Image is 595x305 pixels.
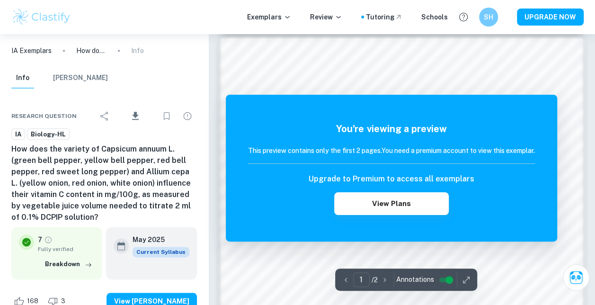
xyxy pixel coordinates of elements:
button: [PERSON_NAME] [53,68,108,89]
div: Report issue [178,107,197,126]
div: Bookmark [157,107,176,126]
span: Research question [11,112,77,120]
h6: This preview contains only the first 2 pages. You need a premium account to view this exemplar. [248,145,535,156]
a: IA Exemplars [11,45,52,56]
p: Exemplars [247,12,291,22]
h6: SH [483,12,494,22]
button: Breakdown [43,257,95,271]
a: Grade fully verified [44,235,53,244]
span: Fully verified [38,245,95,253]
a: Biology-HL [27,128,70,140]
div: This exemplar is based on the current syllabus. Feel free to refer to it for inspiration/ideas wh... [133,247,189,257]
div: Share [95,107,114,126]
span: Annotations [396,275,434,285]
div: Download [116,104,155,128]
span: Biology-HL [27,130,69,139]
h6: Upgrade to Premium to access all exemplars [309,173,474,185]
button: UPGRADE NOW [517,9,584,26]
span: IA [12,130,25,139]
a: Tutoring [366,12,402,22]
span: Current Syllabus [133,247,189,257]
button: View Plans [334,192,449,215]
h5: You're viewing a preview [248,122,535,136]
p: Info [131,45,144,56]
button: SH [479,8,498,27]
button: Help and Feedback [455,9,471,25]
button: Ask Clai [563,264,589,291]
h6: How does the variety of Capsicum annuum L. (green bell pepper, yellow bell pepper, red bell peppe... [11,144,197,223]
a: IA [11,128,25,140]
p: How does the variety of Capsicum annuum L. (green bell pepper, yellow bell pepper, red bell peppe... [76,45,107,56]
a: Schools [421,12,448,22]
img: Clastify logo [11,8,71,27]
h6: May 2025 [133,234,182,245]
p: 7 [38,234,42,245]
p: Review [310,12,342,22]
button: Info [11,68,34,89]
p: / 2 [372,275,378,285]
